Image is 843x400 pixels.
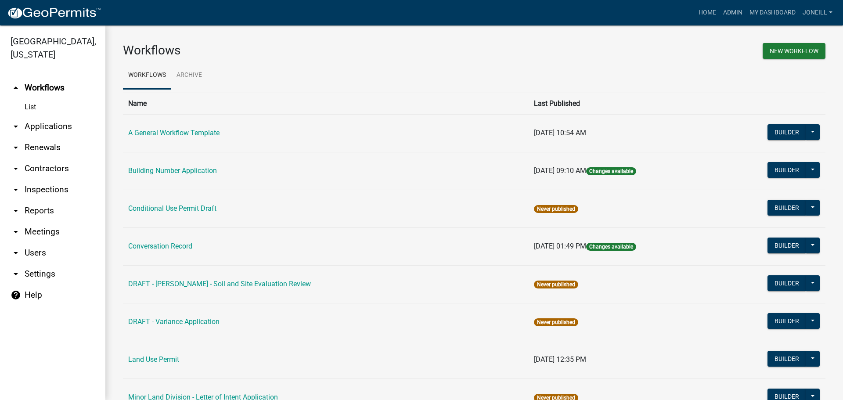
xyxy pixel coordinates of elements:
[128,204,216,213] a: Conditional Use Permit Draft
[11,121,21,132] i: arrow_drop_down
[11,248,21,258] i: arrow_drop_down
[767,124,806,140] button: Builder
[171,61,207,90] a: Archive
[128,129,220,137] a: A General Workflow Template
[11,269,21,279] i: arrow_drop_down
[11,290,21,300] i: help
[123,93,529,114] th: Name
[586,167,636,175] span: Changes available
[695,4,720,21] a: Home
[123,61,171,90] a: Workflows
[767,313,806,329] button: Builder
[534,355,586,364] span: [DATE] 12:35 PM
[799,4,836,21] a: joneill
[11,184,21,195] i: arrow_drop_down
[534,205,578,213] span: Never published
[534,281,578,288] span: Never published
[11,205,21,216] i: arrow_drop_down
[11,83,21,93] i: arrow_drop_up
[128,355,179,364] a: Land Use Permit
[11,163,21,174] i: arrow_drop_down
[123,43,468,58] h3: Workflows
[534,166,586,175] span: [DATE] 09:10 AM
[11,227,21,237] i: arrow_drop_down
[767,162,806,178] button: Builder
[767,238,806,253] button: Builder
[128,166,217,175] a: Building Number Application
[586,243,636,251] span: Changes available
[11,142,21,153] i: arrow_drop_down
[534,318,578,326] span: Never published
[767,200,806,216] button: Builder
[529,93,718,114] th: Last Published
[534,129,586,137] span: [DATE] 10:54 AM
[767,351,806,367] button: Builder
[128,242,192,250] a: Conversation Record
[763,43,825,59] button: New Workflow
[767,275,806,291] button: Builder
[128,317,220,326] a: DRAFT - Variance Application
[746,4,799,21] a: My Dashboard
[128,280,311,288] a: DRAFT - [PERSON_NAME] - Soil and Site Evaluation Review
[720,4,746,21] a: Admin
[534,242,586,250] span: [DATE] 01:49 PM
